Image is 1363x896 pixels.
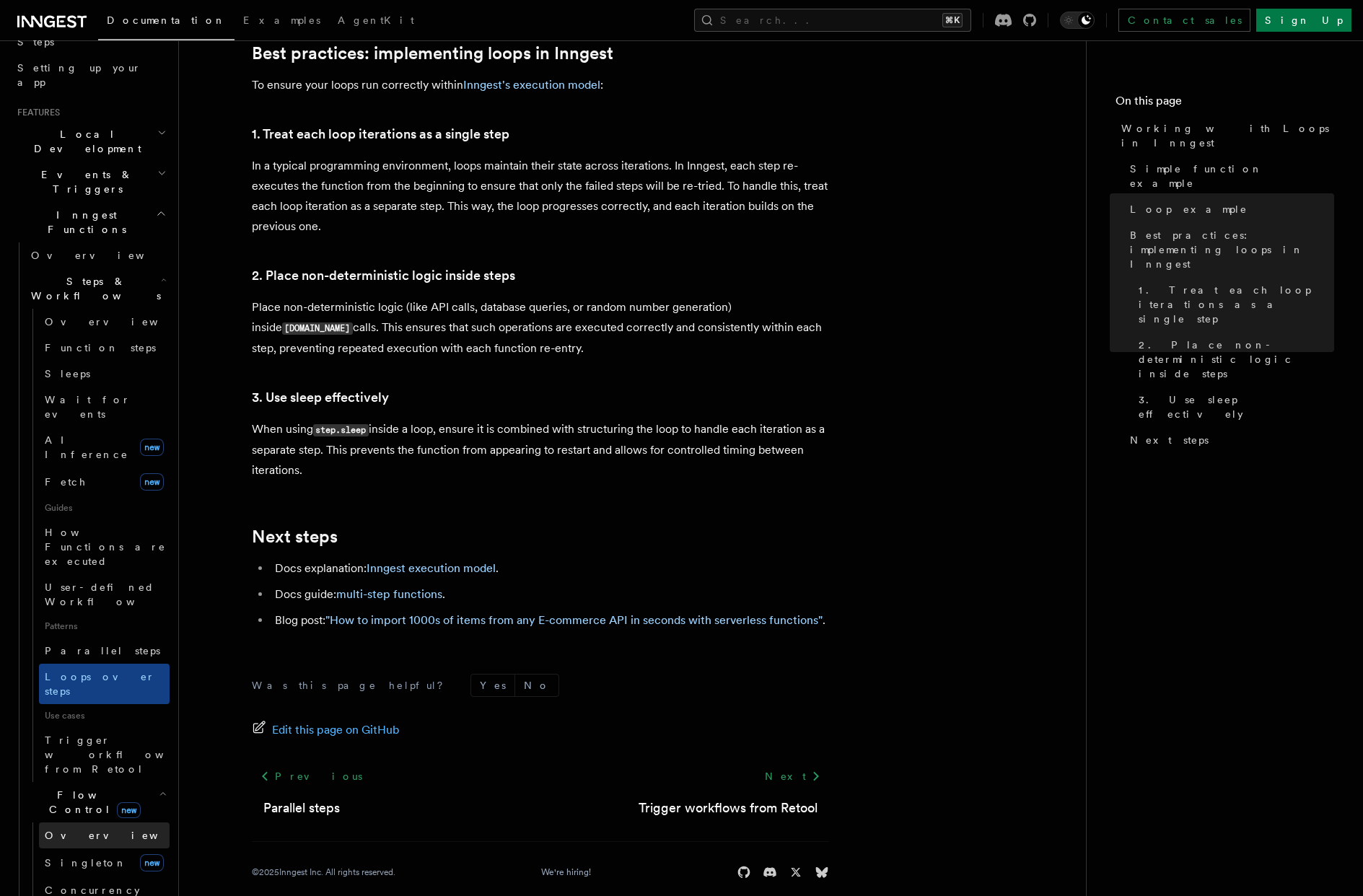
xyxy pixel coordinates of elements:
a: Contact sales [1118,9,1250,32]
a: Loops over steps [39,664,170,704]
a: Previous [252,763,371,789]
a: "How to import 1000s of items from any E-commerce API in seconds with serverless functions" [325,613,823,627]
p: When using inside a loop, ensure it is combined with structuring the loop to handle each iteratio... [252,419,829,480]
span: Best practices: implementing loops in Inngest [1130,228,1334,271]
button: Flow Controlnew [25,782,170,822]
span: Trigger workflows from Retool [45,734,203,775]
span: Parallel steps [45,645,160,656]
a: 2. Place non-deterministic logic inside steps [1133,332,1334,387]
a: Inngest's execution model [463,78,600,92]
span: Setting up your app [17,62,141,88]
span: Overview [45,316,193,328]
a: Next steps [252,527,338,547]
a: Best practices: implementing loops in Inngest [1124,222,1334,277]
span: Use cases [39,704,170,727]
a: 2. Place non-deterministic logic inside steps [252,265,515,286]
a: Inngest execution model [367,561,496,575]
a: Working with Loops in Inngest [1116,115,1334,156]
code: [DOMAIN_NAME] [282,322,353,335]
span: Working with Loops in Inngest [1121,121,1334,150]
a: Trigger workflows from Retool [39,727,170,782]
a: Documentation [98,4,235,40]
a: 3. Use sleep effectively [1133,387,1334,427]
span: Documentation [107,14,226,26]
span: Overview [45,830,193,841]
a: Next steps [1124,427,1334,453]
span: Examples [243,14,320,26]
span: Concurrency [45,884,140,896]
button: Search...⌘K [694,9,971,32]
a: Singletonnew [39,848,170,877]
a: Sign Up [1256,9,1351,32]
span: Next steps [1130,433,1209,447]
p: Place non-deterministic logic (like API calls, database queries, or random number generation) ins... [252,297,829,359]
span: Sleeps [45,368,90,379]
span: Local Development [12,127,157,156]
button: No [515,675,558,696]
a: Wait for events [39,387,170,427]
button: Events & Triggers [12,162,170,202]
a: How Functions are executed [39,519,170,574]
button: Inngest Functions [12,202,170,242]
span: AI Inference [45,434,128,460]
kbd: ⌘K [942,13,963,27]
span: Guides [39,496,170,519]
span: 2. Place non-deterministic logic inside steps [1139,338,1334,381]
a: multi-step functions [336,587,442,601]
a: Setting up your app [12,55,170,95]
span: Steps & Workflows [25,274,161,303]
a: Fetchnew [39,467,170,496]
div: Steps & Workflows [25,309,170,782]
a: Sleeps [39,361,170,387]
a: AgentKit [329,4,423,39]
a: We're hiring! [541,866,591,878]
button: Yes [471,675,514,696]
a: Function steps [39,335,170,361]
span: User-defined Workflows [45,581,175,607]
li: Docs explanation: . [271,558,829,579]
span: AgentKit [338,14,414,26]
h4: On this page [1116,92,1334,115]
a: Overview [39,822,170,848]
li: Blog post: . [271,610,829,631]
span: 1. Treat each loop iterations as a single step [1139,283,1334,326]
code: step.sleep [313,424,369,436]
a: Examples [235,4,329,39]
button: Local Development [12,121,170,162]
button: Steps & Workflows [25,268,170,309]
span: Flow Control [25,788,159,817]
span: How Functions are executed [45,527,166,567]
a: Simple function example [1124,156,1334,196]
span: Simple function example [1130,162,1334,190]
li: Docs guide: . [271,584,829,605]
span: Wait for events [45,394,131,420]
span: Singleton [45,857,127,869]
a: Overview [39,309,170,335]
span: Loops over steps [45,671,155,697]
span: Events & Triggers [12,167,157,196]
span: Loop example [1130,202,1248,216]
span: Inngest Functions [12,208,156,237]
a: Next [756,763,829,789]
a: 1. Treat each loop iterations as a single step [1133,277,1334,332]
span: Fetch [45,476,87,488]
span: Features [12,107,60,118]
a: Edit this page on GitHub [252,720,400,740]
p: Was this page helpful? [252,678,453,693]
span: Function steps [45,342,156,353]
span: new [140,854,164,871]
span: Patterns [39,615,170,638]
a: AI Inferencenew [39,427,170,467]
span: new [140,439,164,456]
a: Parallel steps [263,798,340,818]
span: Edit this page on GitHub [272,720,400,740]
a: Loop example [1124,196,1334,222]
a: Parallel steps [39,638,170,664]
a: 3. Use sleep effectively [252,387,389,408]
a: User-defined Workflows [39,574,170,615]
button: Toggle dark mode [1060,12,1095,29]
a: Trigger workflows from Retool [639,798,818,818]
span: Overview [31,250,180,261]
p: In a typical programming environment, loops maintain their state across iterations. In Inngest, e... [252,156,829,237]
span: new [140,473,164,491]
